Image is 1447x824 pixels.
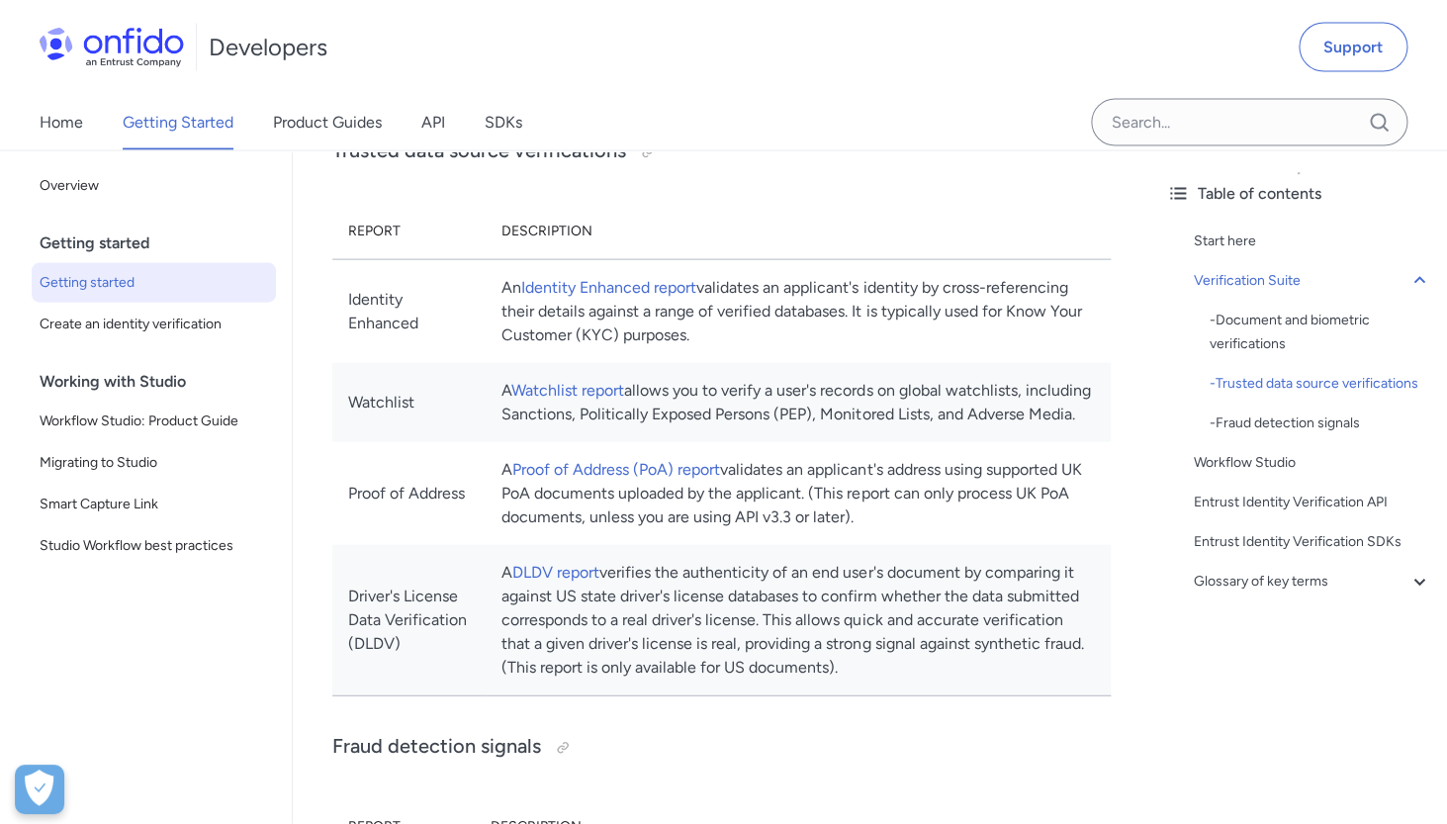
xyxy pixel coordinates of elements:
td: A verifies the authenticity of an end user's document by comparing it against US state driver's l... [486,545,1111,696]
img: Onfido Logo [40,28,184,67]
h1: Developers [209,32,327,63]
a: Migrating to Studio [32,443,276,483]
a: Product Guides [273,95,382,150]
a: SDKs [485,95,522,150]
a: Getting Started [123,95,233,150]
a: Entrust Identity Verification SDKs [1194,530,1431,554]
a: Start here [1194,229,1431,253]
a: Identity Enhanced report [521,278,696,297]
a: Proof of Address (PoA) report [512,460,720,479]
a: Watchlist report [511,381,624,400]
a: Getting started [32,263,276,303]
a: Workflow Studio [1194,451,1431,475]
td: Proof of Address [332,442,486,545]
span: Studio Workflow best practices [40,534,268,558]
a: Smart Capture Link [32,485,276,524]
a: -Fraud detection signals [1210,412,1431,435]
span: Overview [40,174,268,198]
td: Watchlist [332,363,486,442]
a: Verification Suite [1194,269,1431,293]
span: Migrating to Studio [40,451,268,475]
div: - Trusted data source verifications [1210,372,1431,396]
td: A validates an applicant's address using supported UK PoA documents uploaded by the applicant. (T... [486,442,1111,545]
a: Home [40,95,83,150]
h3: Trusted data source verifications [332,137,1111,168]
div: - Document and biometric verifications [1210,309,1431,356]
a: Support [1299,23,1407,72]
div: Getting started [40,224,284,263]
td: A allows you to verify a user's records on global watchlists, including Sanctions, Politically Ex... [486,363,1111,442]
a: Create an identity verification [32,305,276,344]
button: Open Preferences [15,765,64,814]
a: -Trusted data source verifications [1210,372,1431,396]
div: Table of contents [1166,182,1431,206]
span: Smart Capture Link [40,493,268,516]
td: An validates an applicant's identity by cross-referencing their details against a range of verifi... [486,259,1111,363]
div: Cookie Preferences [15,765,64,814]
div: Working with Studio [40,362,284,402]
span: Create an identity verification [40,313,268,336]
a: Entrust Identity Verification API [1194,491,1431,514]
td: Driver's License Data Verification (DLDV) [332,545,486,696]
a: API [421,95,445,150]
h3: Fraud detection signals [332,732,1111,764]
a: Workflow Studio: Product Guide [32,402,276,441]
a: Overview [32,166,276,206]
td: Identity Enhanced [332,259,486,363]
a: DLDV report [512,563,599,582]
a: -Document and biometric verifications [1210,309,1431,356]
span: Getting started [40,271,268,295]
th: Description [486,204,1111,260]
th: Report [332,204,486,260]
input: Onfido search input field [1091,99,1407,146]
a: Studio Workflow best practices [32,526,276,566]
span: Workflow Studio: Product Guide [40,410,268,433]
a: Glossary of key terms [1194,570,1431,594]
div: - Fraud detection signals [1210,412,1431,435]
